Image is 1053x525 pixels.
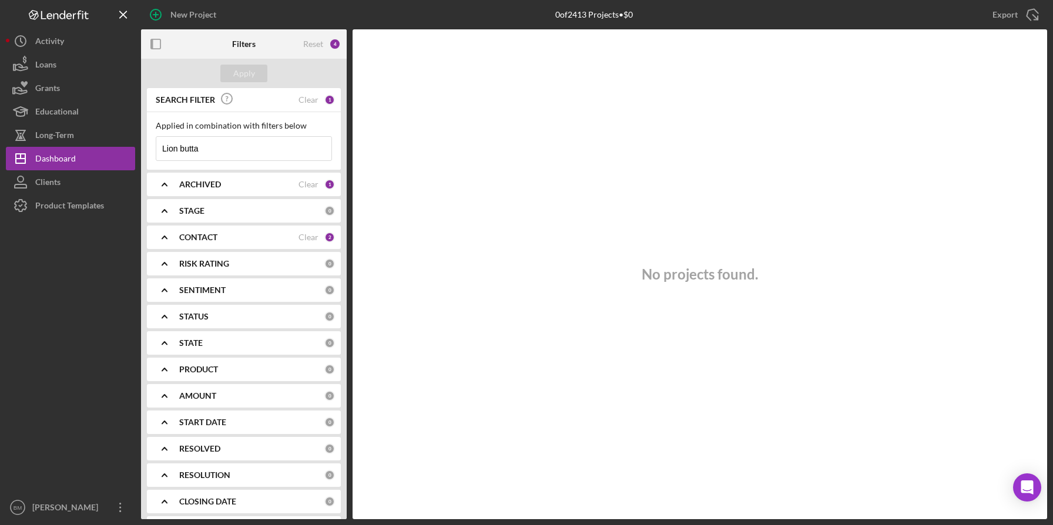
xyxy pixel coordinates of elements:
[179,206,204,216] b: STAGE
[324,496,335,507] div: 0
[324,417,335,428] div: 0
[232,39,256,49] b: Filters
[29,496,106,522] div: [PERSON_NAME]
[179,444,220,453] b: RESOLVED
[324,95,335,105] div: 1
[179,338,203,348] b: STATE
[179,418,226,427] b: START DATE
[35,29,64,56] div: Activity
[324,364,335,375] div: 0
[220,65,267,82] button: Apply
[324,470,335,480] div: 0
[35,123,74,150] div: Long-Term
[6,76,135,100] button: Grants
[992,3,1018,26] div: Export
[324,285,335,295] div: 0
[156,121,332,130] div: Applied in combination with filters below
[179,312,209,321] b: STATUS
[6,29,135,53] button: Activity
[141,3,228,26] button: New Project
[299,95,318,105] div: Clear
[324,311,335,322] div: 0
[642,266,758,282] h3: No projects found.
[179,233,217,242] b: CONTACT
[35,170,61,197] div: Clients
[303,39,323,49] div: Reset
[555,10,633,19] div: 0 of 2413 Projects • $0
[981,3,1047,26] button: Export
[170,3,216,26] div: New Project
[324,232,335,243] div: 2
[324,338,335,348] div: 0
[179,180,221,189] b: ARCHIVED
[35,76,60,103] div: Grants
[324,443,335,454] div: 0
[1013,473,1041,502] div: Open Intercom Messenger
[35,53,56,79] div: Loans
[35,194,104,220] div: Product Templates
[179,259,229,268] b: RISK RATING
[179,391,216,401] b: AMOUNT
[156,95,215,105] b: SEARCH FILTER
[324,258,335,269] div: 0
[6,170,135,194] button: Clients
[233,65,255,82] div: Apply
[35,100,79,126] div: Educational
[329,38,341,50] div: 4
[324,206,335,216] div: 0
[179,285,226,295] b: SENTIMENT
[6,100,135,123] button: Educational
[6,496,135,519] button: BM[PERSON_NAME]
[179,497,236,506] b: CLOSING DATE
[14,504,22,511] text: BM
[6,147,135,170] button: Dashboard
[6,53,135,76] button: Loans
[324,179,335,190] div: 1
[6,194,135,217] button: Product Templates
[299,180,318,189] div: Clear
[35,147,76,173] div: Dashboard
[299,233,318,242] div: Clear
[324,391,335,401] div: 0
[6,123,135,147] button: Long-Term
[179,470,230,480] b: RESOLUTION
[179,365,218,374] b: PRODUCT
